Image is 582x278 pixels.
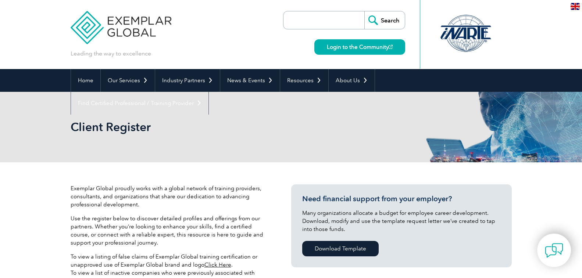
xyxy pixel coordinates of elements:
a: Download Template [302,241,379,256]
a: About Us [329,69,375,92]
img: contact-chat.png [545,241,563,260]
input: Search [364,11,405,29]
img: open_square.png [389,45,393,49]
p: Exemplar Global proudly works with a global network of training providers, consultants, and organ... [71,184,269,209]
a: Login to the Community [314,39,405,55]
a: Industry Partners [155,69,220,92]
a: Resources [280,69,328,92]
a: Find Certified Professional / Training Provider [71,92,208,115]
img: en [571,3,580,10]
a: Click Here [204,261,231,268]
a: Our Services [101,69,155,92]
p: Many organizations allocate a budget for employee career development. Download, modify and use th... [302,209,501,233]
a: News & Events [220,69,280,92]
p: Use the register below to discover detailed profiles and offerings from our partners. Whether you... [71,214,269,247]
a: Home [71,69,100,92]
h2: Client Register [71,121,379,133]
h3: Need financial support from your employer? [302,194,501,203]
p: Leading the way to excellence [71,50,151,58]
